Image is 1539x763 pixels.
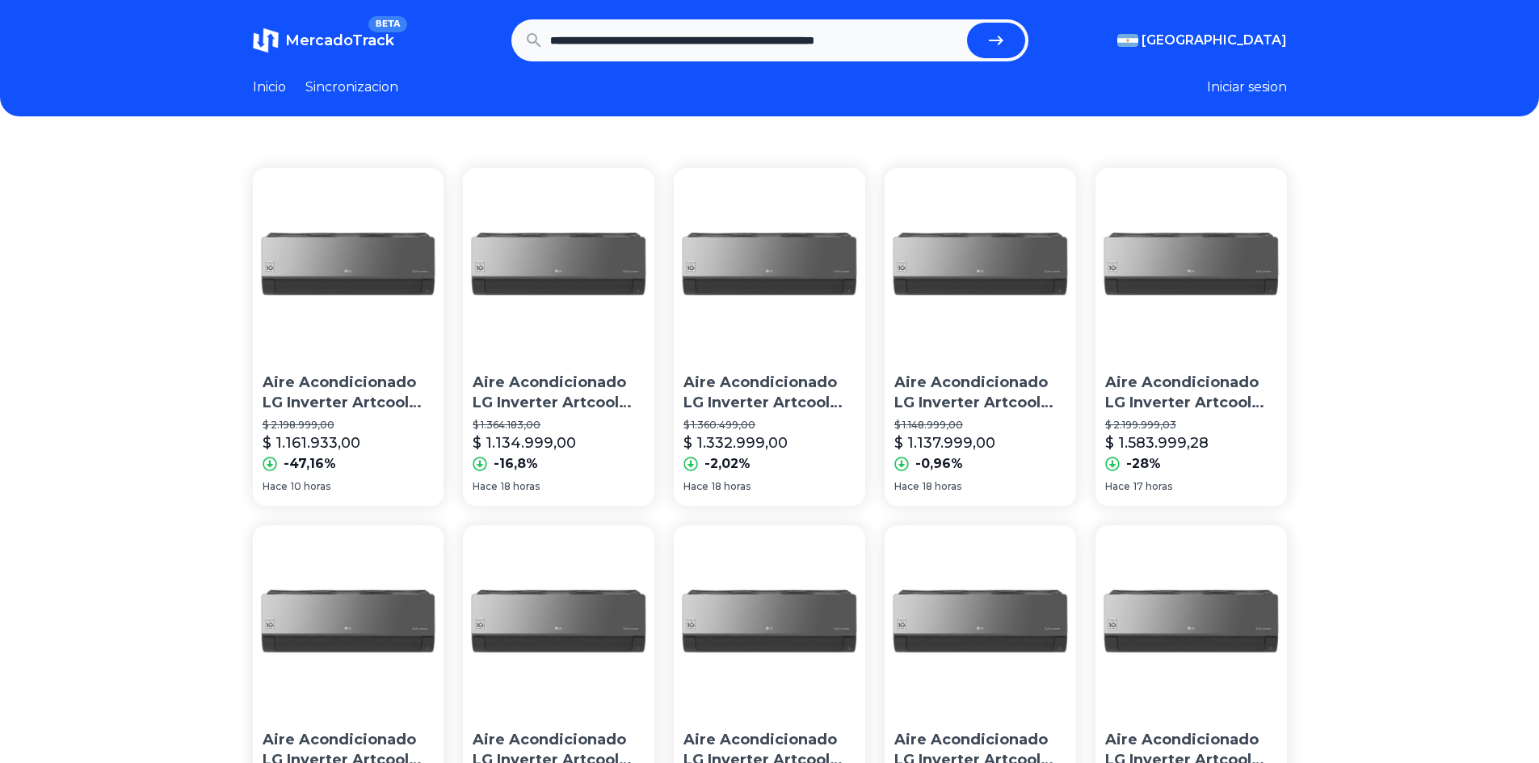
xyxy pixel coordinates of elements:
[368,16,406,32] span: BETA
[894,419,1066,432] p: $ 1.148.999,00
[1105,432,1209,454] p: $ 1.583.999,28
[473,373,645,413] p: Aire Acondicionado LG Inverter Artcool 3000 Frigorías Color Negro
[263,432,360,454] p: $ 1.161.933,00
[285,32,394,49] span: MercadoTrack
[1095,168,1287,506] a: Aire Acondicionado LG Inverter Artcool 3000 Frigorías Color NegroAire Acondicionado LG Inverter A...
[923,480,961,493] span: 18 horas
[1117,34,1138,47] img: Argentina
[263,373,435,413] p: Aire Acondicionado LG Inverter Artcool 3000 Frigorías Color Negro
[704,454,751,474] p: -2,02%
[674,525,865,717] img: Aire Acondicionado LG Inverter Artcool 3000 Frigorías Color Negro
[1126,454,1161,474] p: -28%
[1207,78,1287,97] button: Iniciar sesion
[683,432,788,454] p: $ 1.332.999,00
[473,432,576,454] p: $ 1.134.999,00
[1095,525,1287,717] img: Aire Acondicionado LG Inverter Artcool 3000 Frigorías Color Negro
[894,432,995,454] p: $ 1.137.999,00
[683,373,856,413] p: Aire Acondicionado LG Inverter Artcool 3000 Frigorías Color Negro
[1142,31,1287,50] span: [GEOGRAPHIC_DATA]
[683,480,709,493] span: Hace
[494,454,538,474] p: -16,8%
[1117,31,1287,50] button: [GEOGRAPHIC_DATA]
[1133,480,1172,493] span: 17 horas
[712,480,751,493] span: 18 horas
[1105,480,1130,493] span: Hace
[1105,419,1277,432] p: $ 2.199.999,03
[885,168,1076,506] a: Aire Acondicionado LG Inverter Artcool 3000 Frigorías Color NegroAire Acondicionado LG Inverter A...
[253,78,286,97] a: Inicio
[915,454,963,474] p: -0,96%
[253,168,444,360] img: Aire Acondicionado LG Inverter Artcool 3000 Frigorías Color Negro
[253,27,279,53] img: MercadoTrack
[305,78,398,97] a: Sincronizacion
[683,419,856,432] p: $ 1.360.499,00
[463,525,654,717] img: Aire Acondicionado LG Inverter Artcool 3000 Frigorías Color Negro
[501,480,540,493] span: 18 horas
[463,168,654,506] a: Aire Acondicionado LG Inverter Artcool 3000 Frigorías Color NegroAire Acondicionado LG Inverter A...
[253,168,444,506] a: Aire Acondicionado LG Inverter Artcool 3000 Frigorías Color NegroAire Acondicionado LG Inverter A...
[885,168,1076,360] img: Aire Acondicionado LG Inverter Artcool 3000 Frigorías Color Negro
[894,480,919,493] span: Hace
[1105,373,1277,413] p: Aire Acondicionado LG Inverter Artcool 3000 Frigorías Color Negro
[263,480,288,493] span: Hace
[1095,168,1287,360] img: Aire Acondicionado LG Inverter Artcool 3000 Frigorías Color Negro
[674,168,865,360] img: Aire Acondicionado LG Inverter Artcool 3000 Frigorías Color Negro
[284,454,336,474] p: -47,16%
[674,168,865,506] a: Aire Acondicionado LG Inverter Artcool 3000 Frigorías Color NegroAire Acondicionado LG Inverter A...
[473,480,498,493] span: Hace
[885,525,1076,717] img: Aire Acondicionado LG Inverter Artcool 3000 Frigorías Color Negro
[291,480,330,493] span: 10 horas
[253,525,444,717] img: Aire Acondicionado LG Inverter Artcool 3000 Frigorías Color Negro
[463,168,654,360] img: Aire Acondicionado LG Inverter Artcool 3000 Frigorías Color Negro
[473,419,645,432] p: $ 1.364.183,00
[263,419,435,432] p: $ 2.198.999,00
[894,373,1066,413] p: Aire Acondicionado LG Inverter Artcool 3000 Frigorías Color Negro
[253,27,394,53] a: MercadoTrackBETA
